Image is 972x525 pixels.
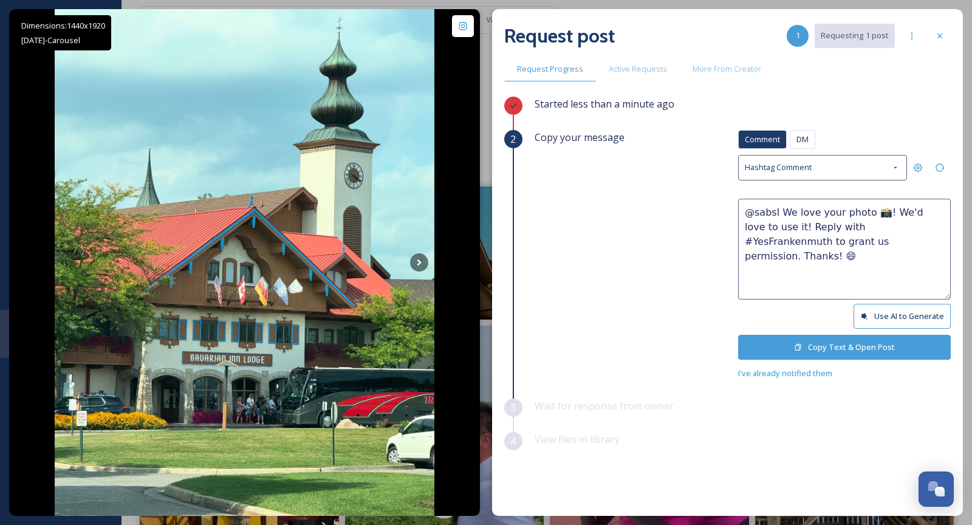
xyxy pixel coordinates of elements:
[510,434,516,448] span: 4
[693,63,761,75] span: More From Creator
[854,304,951,329] button: Use AI to Generate
[504,21,615,50] h2: Request post
[919,472,954,507] button: Open Chat
[745,134,780,145] span: Comment
[535,399,674,413] span: Wait for response from owner
[815,24,895,47] button: Requesting 1 post
[796,134,809,145] span: DM
[796,30,800,41] span: 1
[21,35,80,46] span: [DATE] - Carousel
[510,400,516,415] span: 3
[609,63,667,75] span: Active Requests
[535,433,620,446] span: View files in library
[738,199,951,300] textarea: @sabsl We love your photo 📸! We'd love to use it! Reply with #YesFrankenmuth to grant us permissi...
[738,335,951,360] button: Copy Text & Open Post
[738,368,832,379] span: I've already notified them
[517,63,583,75] span: Request Progress
[745,162,812,173] span: Hashtag Comment
[535,97,674,111] span: Started less than a minute ago
[21,20,105,31] span: Dimensions: 1440 x 1920
[55,9,435,516] img: The last fun thing to do in Detroit was to design our own jewelry at rebelnell who create jewelry...
[535,130,625,145] span: Copy your message
[510,132,516,146] span: 2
